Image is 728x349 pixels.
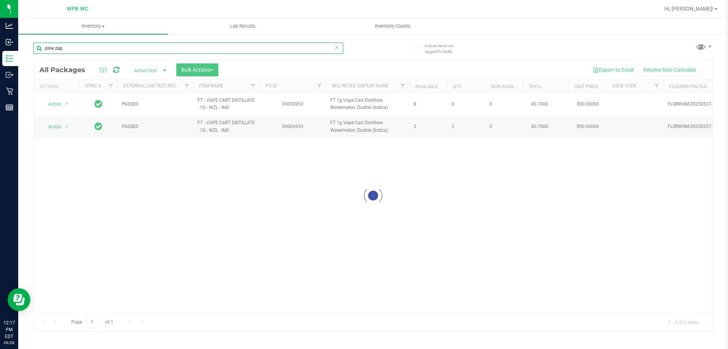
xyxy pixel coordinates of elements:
span: Clear [334,43,339,52]
inline-svg: Outbound [6,71,13,79]
a: Inventory Counts [318,18,468,34]
a: Lab Results [168,18,318,34]
a: Inventory [18,18,168,34]
input: Search Package ID, Item Name, SKU, Lot or Part Number... [33,43,343,54]
span: Hi, [PERSON_NAME]! [664,6,714,12]
span: Lab Results [220,23,266,30]
inline-svg: Inventory [6,55,13,62]
inline-svg: Reports [6,104,13,111]
iframe: Resource center [8,288,30,311]
span: Inventory [18,23,168,30]
inline-svg: Retail [6,87,13,95]
inline-svg: Analytics [6,22,13,30]
span: WPB WC [67,6,88,12]
span: Inventory Counts [365,23,421,30]
span: Include items not tagged for facility [425,43,463,54]
inline-svg: Inbound [6,38,13,46]
p: 12:17 PM EDT [3,319,15,340]
p: 09/28 [3,340,15,346]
